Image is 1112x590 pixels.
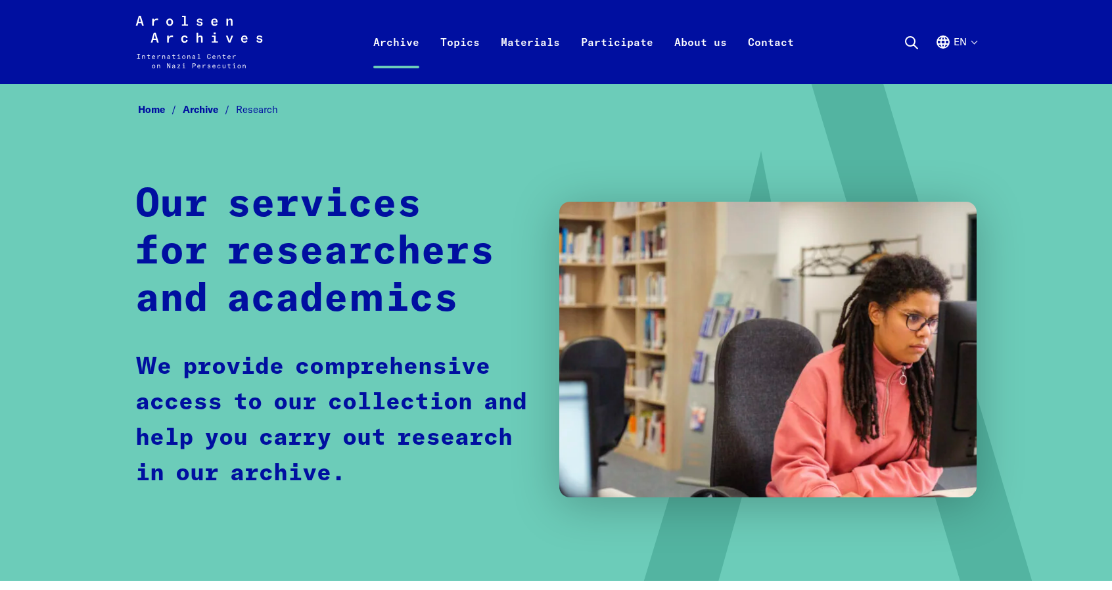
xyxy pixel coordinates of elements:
[135,100,977,120] nav: Breadcrumb
[236,103,278,116] span: Research
[570,32,664,84] a: Participate
[430,32,490,84] a: Topics
[737,32,804,84] a: Contact
[664,32,737,84] a: About us
[135,350,533,491] p: We provide comprehensive access to our collection and help you carry out research in our archive.
[138,103,183,116] a: Home
[363,16,804,68] nav: Primary
[363,32,430,84] a: Archive
[135,185,494,319] strong: Our services for researchers and academics
[183,103,236,116] a: Archive
[935,34,977,81] button: English, language selection
[490,32,570,84] a: Materials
